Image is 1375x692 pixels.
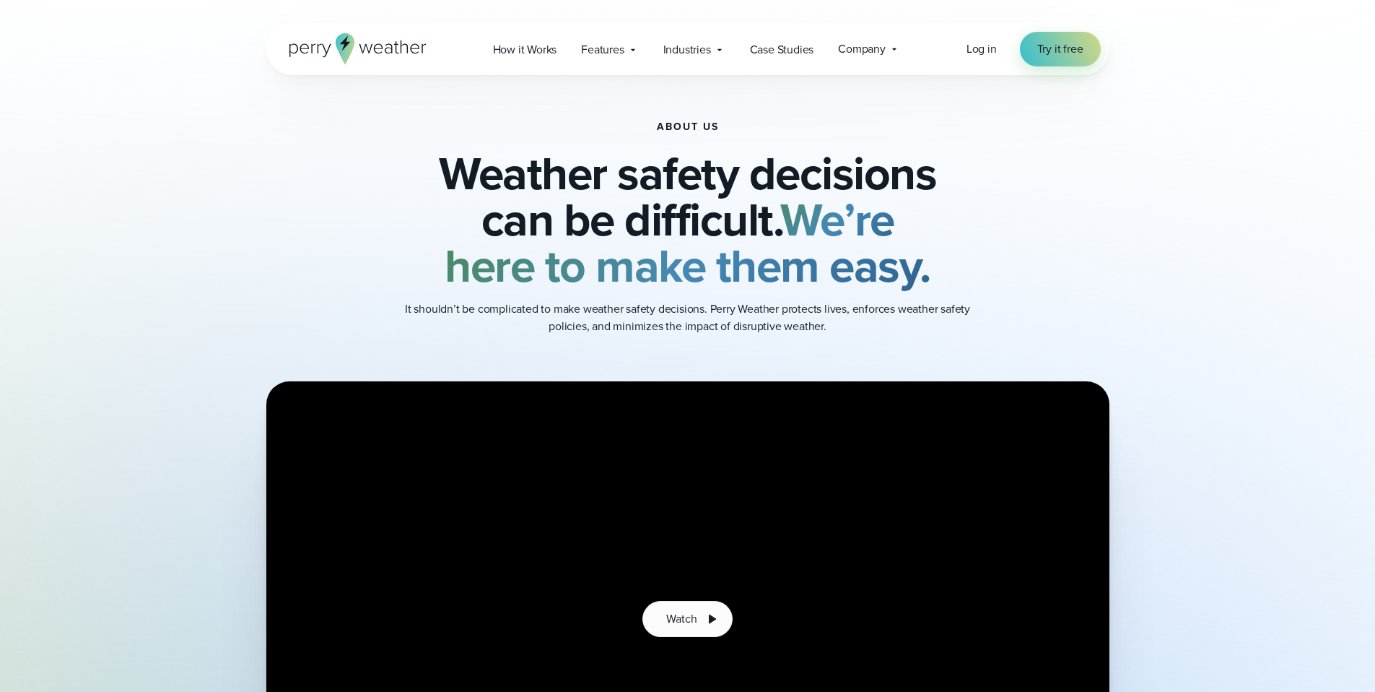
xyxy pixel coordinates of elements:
[838,40,886,58] span: Company
[399,300,977,335] p: It shouldn’t be complicated to make weather safety decisions. Perry Weather protects lives, enfor...
[481,35,569,64] a: How it Works
[738,35,826,64] a: Case Studies
[750,41,814,59] span: Case Studies
[966,40,997,57] span: Log in
[339,150,1037,289] h2: Weather safety decisions can be difficult.
[642,601,732,637] button: Watch
[1037,40,1083,58] span: Try it free
[657,121,719,133] h1: About Us
[445,186,930,300] strong: We’re here to make them easy.
[966,40,997,58] a: Log in
[666,610,697,628] span: Watch
[493,41,557,59] span: How it Works
[1020,32,1101,66] a: Try it free
[581,41,624,59] span: Features
[663,41,711,59] span: Industries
